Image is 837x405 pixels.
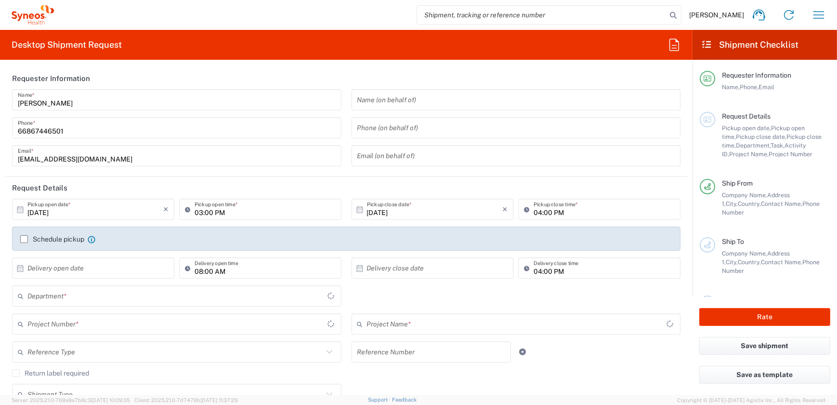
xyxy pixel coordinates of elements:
[12,397,130,403] span: Server: 2025.21.0-769a9a7b8c3
[701,39,798,51] h2: Shipment Checklist
[722,250,767,257] span: Company Name,
[163,202,169,217] i: ×
[699,366,830,384] button: Save as template
[516,345,529,359] a: Add Reference
[722,296,787,304] span: Package Information
[736,133,786,140] span: Pickup close date,
[729,150,769,158] span: Project Name,
[761,200,802,207] span: Contact Name,
[722,191,767,199] span: Company Name,
[368,397,392,403] a: Support
[722,112,771,120] span: Request Details
[689,11,744,19] span: [PERSON_NAME]
[771,142,785,149] span: Task,
[91,397,130,403] span: [DATE] 10:09:35
[769,150,812,158] span: Project Number
[722,179,753,187] span: Ship From
[722,124,771,132] span: Pickup open date,
[200,397,238,403] span: [DATE] 11:37:29
[134,397,238,403] span: Client: 2025.21.0-7d7479b
[12,39,122,51] h2: Desktop Shipment Request
[12,183,67,193] h2: Request Details
[12,369,89,377] label: Return label required
[699,308,830,326] button: Rate
[699,337,830,355] button: Save shipment
[722,71,791,79] span: Requester Information
[417,6,667,24] input: Shipment, tracking or reference number
[726,258,738,266] span: City,
[740,83,759,91] span: Phone,
[726,200,738,207] span: City,
[736,142,771,149] span: Department,
[759,83,774,91] span: Email
[677,396,825,405] span: Copyright © [DATE]-[DATE] Agistix Inc., All Rights Reserved
[722,238,744,245] span: Ship To
[12,74,90,83] h2: Requester Information
[738,258,761,266] span: Country,
[761,258,802,266] span: Contact Name,
[722,83,740,91] span: Name,
[392,397,417,403] a: Feedback
[20,235,84,243] label: Schedule pickup
[502,202,508,217] i: ×
[738,200,761,207] span: Country,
